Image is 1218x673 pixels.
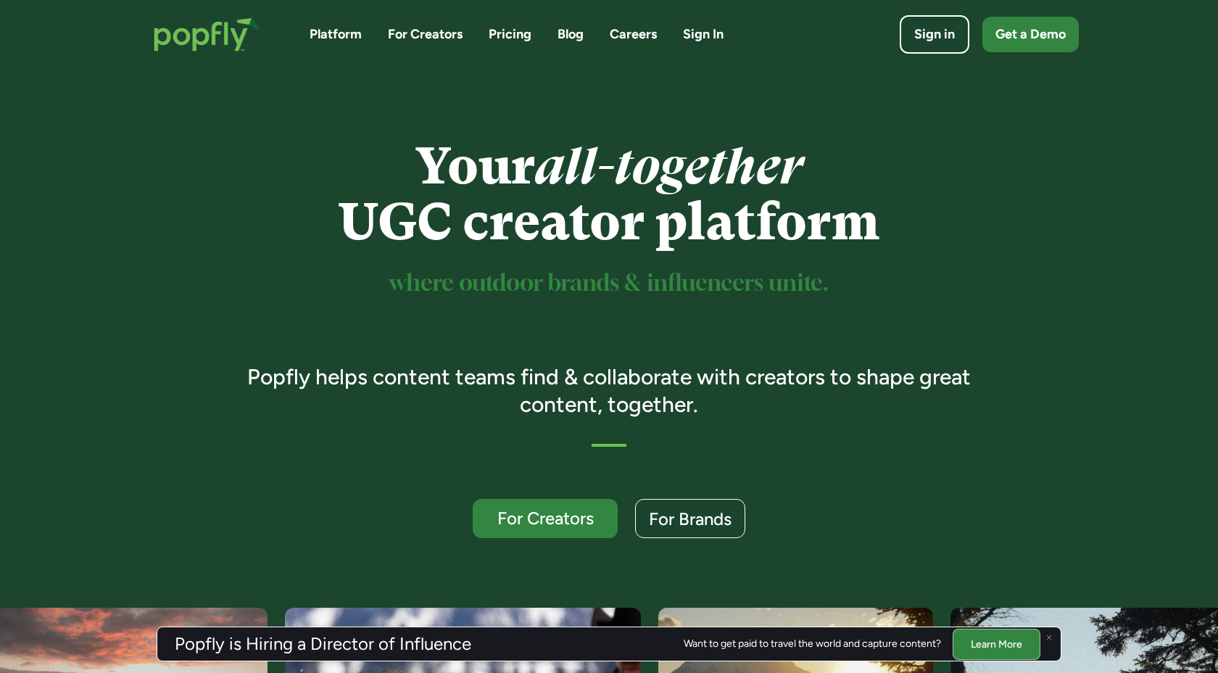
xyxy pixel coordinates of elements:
[139,3,275,66] a: home
[635,499,745,538] a: For Brands
[683,25,724,44] a: Sign In
[486,509,605,527] div: For Creators
[535,137,803,196] em: all-together
[684,638,941,650] div: Want to get paid to travel the world and capture content?
[473,499,618,538] a: For Creators
[953,628,1040,659] a: Learn More
[227,363,992,418] h3: Popfly helps content teams find & collaborate with creators to shape great content, together.
[610,25,657,44] a: Careers
[389,273,829,295] sup: where outdoor brands & influencers unite.
[310,25,362,44] a: Platform
[227,139,992,250] h1: Your UGC creator platform
[995,25,1066,44] div: Get a Demo
[489,25,531,44] a: Pricing
[914,25,955,44] div: Sign in
[558,25,584,44] a: Blog
[175,635,471,653] h3: Popfly is Hiring a Director of Influence
[388,25,463,44] a: For Creators
[982,17,1079,52] a: Get a Demo
[900,15,969,54] a: Sign in
[649,510,732,528] div: For Brands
